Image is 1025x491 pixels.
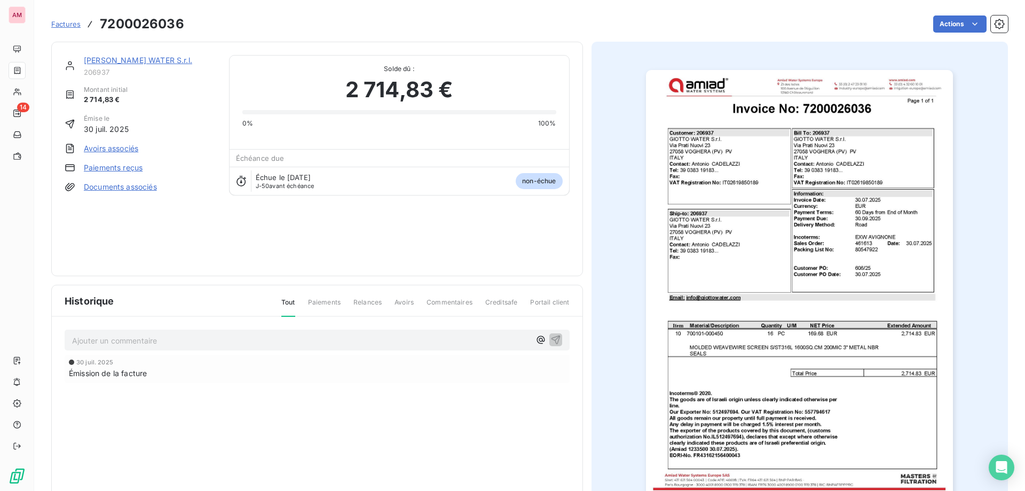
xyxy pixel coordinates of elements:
a: 14 [9,105,25,122]
span: Relances [353,298,382,316]
span: non-échue [516,173,562,189]
span: Creditsafe [485,298,518,316]
div: AM [9,6,26,24]
span: 0% [242,119,253,128]
button: Actions [933,15,987,33]
a: Paiements reçus [84,162,143,173]
span: Solde dû : [242,64,556,74]
span: Échue le [DATE] [256,173,311,182]
span: Portail client [530,298,569,316]
span: Factures [51,20,81,28]
span: J-50 [256,182,270,190]
span: Échéance due [236,154,285,162]
a: Documents associés [84,182,157,192]
span: Tout [281,298,295,317]
span: avant échéance [256,183,314,189]
div: Open Intercom Messenger [989,455,1014,480]
span: 30 juil. 2025 [76,359,113,365]
span: Commentaires [427,298,472,316]
span: 30 juil. 2025 [84,123,129,135]
span: 206937 [84,68,216,76]
a: Factures [51,19,81,29]
span: Historique [65,294,114,308]
span: 14 [17,103,29,112]
span: Paiements [308,298,341,316]
span: 100% [538,119,556,128]
h3: 7200026036 [100,14,184,34]
a: [PERSON_NAME] WATER S.r.l. [84,56,192,65]
span: Avoirs [395,298,414,316]
span: Émission de la facture [69,368,147,379]
span: Émise le [84,114,129,123]
span: 2 714,83 € [84,95,128,105]
img: Logo LeanPay [9,467,26,485]
a: Avoirs associés [84,143,138,154]
span: Montant initial [84,85,128,95]
span: 2 714,83 € [345,74,453,106]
